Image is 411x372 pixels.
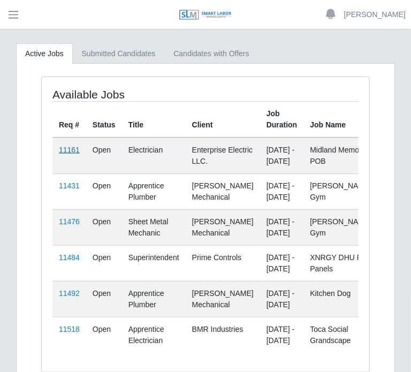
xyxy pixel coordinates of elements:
td: [DATE] - [DATE] [260,138,304,174]
a: Candidates with Offers [164,43,258,64]
a: Submitted Candidates [73,43,165,64]
a: 11431 [59,181,80,190]
td: [DATE] - [DATE] [260,317,304,353]
td: Superintendent [122,245,186,281]
td: [PERSON_NAME] Mechanical [186,209,260,245]
th: Status [86,101,122,138]
td: BMR Industries [186,317,260,353]
th: Client [186,101,260,138]
td: Prime Controls [186,245,260,281]
td: Open [86,317,122,353]
a: 11161 [59,146,80,154]
td: [DATE] - [DATE] [260,281,304,317]
td: Open [86,173,122,209]
td: Apprentice Plumber [122,173,186,209]
td: Open [86,281,122,317]
th: Title [122,101,186,138]
td: Apprentice Electrician [122,317,186,353]
th: Job Duration [260,101,304,138]
a: 11492 [59,289,80,298]
td: Enterprise Electric LLC. [186,138,260,174]
td: Electrician [122,138,186,174]
td: [PERSON_NAME] Gym [303,173,378,209]
td: XNRGY DHU PLC Panels [303,245,378,281]
td: [PERSON_NAME] Gym [303,209,378,245]
td: Sheet Metal Mechanic [122,209,186,245]
th: Job Name [303,101,378,138]
td: Midland Memorial POB [303,138,378,174]
h4: Available Jobs [52,88,171,101]
a: 11476 [59,217,80,226]
a: Active Jobs [16,43,73,64]
th: Req # [52,101,86,138]
img: SLM Logo [179,9,232,21]
td: [DATE] - [DATE] [260,245,304,281]
td: Toca Social Grandscape [303,317,378,353]
td: Open [86,138,122,174]
td: [DATE] - [DATE] [260,209,304,245]
a: 11484 [59,253,80,262]
td: Open [86,245,122,281]
td: Kitchen Dog [303,281,378,317]
td: Apprentice Plumber [122,281,186,317]
a: 11518 [59,325,80,333]
td: [PERSON_NAME] Mechanical [186,173,260,209]
td: Open [86,209,122,245]
a: [PERSON_NAME] [344,9,406,20]
td: [DATE] - [DATE] [260,173,304,209]
td: [PERSON_NAME] Mechanical [186,281,260,317]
